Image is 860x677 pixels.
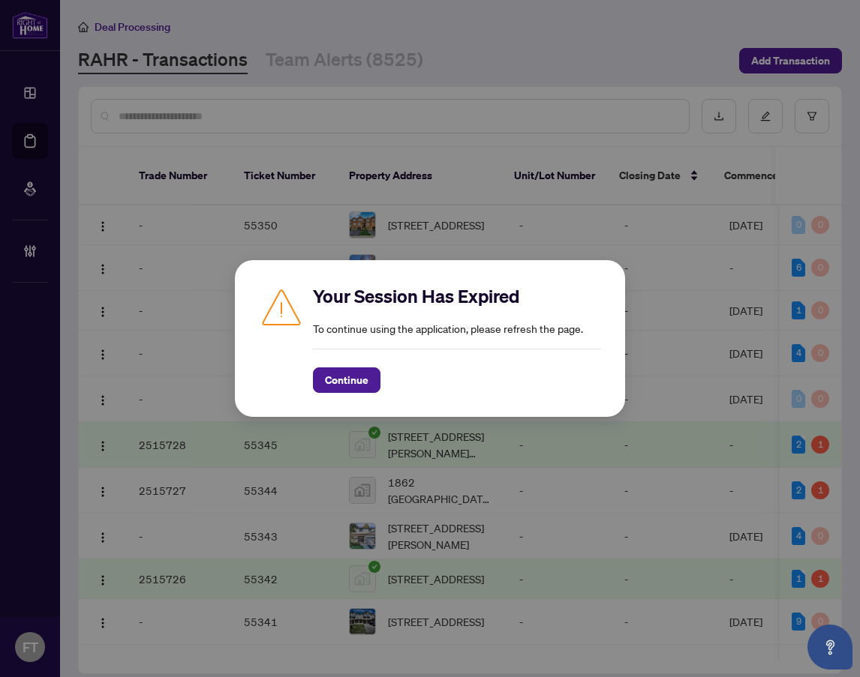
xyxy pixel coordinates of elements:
h2: Your Session Has Expired [313,284,601,308]
div: To continue using the application, please refresh the page. [313,284,601,393]
button: Open asap [807,625,852,670]
span: Continue [325,368,368,392]
img: Caution icon [259,284,304,329]
button: Continue [313,367,380,393]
